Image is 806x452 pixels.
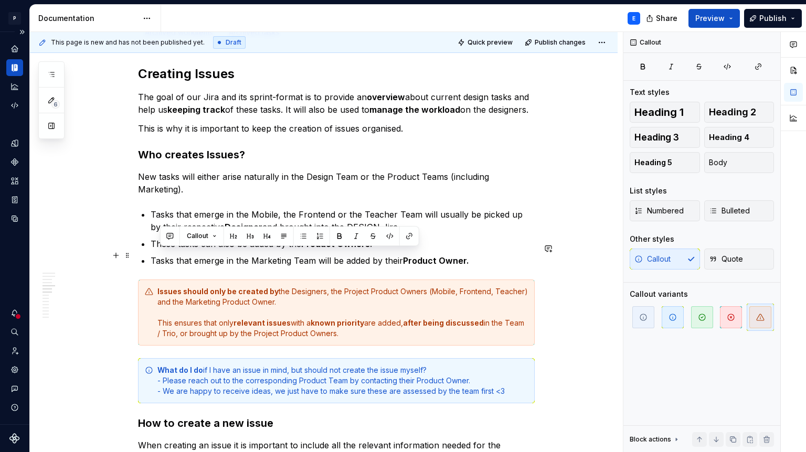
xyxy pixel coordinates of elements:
[403,255,469,266] strong: Product Owner.
[630,200,700,221] button: Numbered
[311,318,364,327] strong: known priority
[709,206,750,216] span: Bulleted
[6,135,23,152] a: Design tokens
[688,9,740,28] button: Preview
[630,289,688,299] div: Callout variants
[6,305,23,321] button: Notifications
[634,157,672,168] span: Heading 5
[704,249,775,270] button: Quote
[151,238,535,250] p: These tasks can also be added by the
[8,12,21,25] div: P
[6,40,23,57] a: Home
[709,107,756,117] span: Heading 2
[6,173,23,189] a: Assets
[157,287,279,296] strong: Issues should only be created by
[6,361,23,378] a: Settings
[6,342,23,359] a: Invite team
[367,92,405,102] strong: overview
[138,147,535,162] h3: Who creates Issues?
[634,132,679,143] span: Heading 3
[138,122,535,135] p: This is why it is important to keep the creation of issues organised.
[157,365,528,396] div: if I have an issue in mind, but should not create the issue myself? - Please reach out to the cor...
[151,254,535,267] p: Tasks that emerge in the Marketing Team will be added by their
[704,152,775,173] button: Body
[6,97,23,114] a: Code automation
[704,127,775,148] button: Heading 4
[38,13,137,24] div: Documentation
[641,9,684,28] button: Share
[630,152,700,173] button: Heading 5
[6,154,23,170] a: Components
[630,186,667,196] div: List styles
[630,435,671,444] div: Block actions
[151,208,535,233] p: Tasks that emerge in the Mobile, the Frontend or the Teacher Team will usually be picked up by th...
[709,254,743,264] span: Quote
[51,100,60,109] span: 6
[709,132,749,143] span: Heading 4
[656,13,677,24] span: Share
[535,38,586,47] span: Publish changes
[630,234,674,244] div: Other styles
[301,239,373,249] strong: Product Owners.
[630,127,700,148] button: Heading 3
[522,35,590,50] button: Publish changes
[6,78,23,95] a: Analytics
[15,25,29,39] button: Expand sidebar
[630,102,700,123] button: Heading 1
[6,380,23,397] button: Contact support
[138,170,535,196] p: New tasks will either arise naturally in the Design Team or the Product Teams (including Marketing).
[9,433,20,444] svg: Supernova Logo
[704,200,775,221] button: Bulleted
[226,38,241,47] span: Draft
[157,365,203,374] strong: What do I do
[634,206,684,216] span: Numbered
[709,157,727,168] span: Body
[634,107,684,117] span: Heading 1
[369,104,460,115] strong: manage the workload
[759,13,787,24] span: Publish
[51,38,205,47] span: This page is new and has not been published yet.
[6,324,23,340] button: Search ⌘K
[6,210,23,227] a: Data sources
[234,318,291,327] strong: relevant issues
[695,13,725,24] span: Preview
[138,91,535,116] p: The goal of our Jira and its sprint-format is to provide an about current design tasks and help u...
[167,104,225,115] strong: keeping track
[630,432,681,447] div: Block actions
[632,14,635,23] div: E
[630,87,670,98] div: Text styles
[454,35,517,50] button: Quick preview
[468,38,513,47] span: Quick preview
[704,102,775,123] button: Heading 2
[138,416,535,431] h3: How to create a new issue
[2,7,27,29] button: P
[225,222,262,232] strong: Designer
[6,59,23,76] a: Documentation
[403,318,484,327] strong: after being discussed
[6,191,23,208] a: Storybook stories
[138,66,535,82] h2: Creating Issues
[157,286,528,339] div: the Designers, the Project Product Owners (Mobile, Frontend, Teacher) and the Marketing Product O...
[744,9,802,28] button: Publish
